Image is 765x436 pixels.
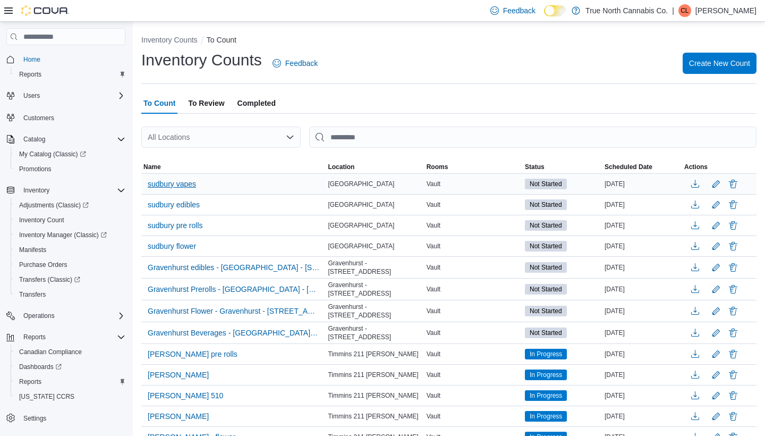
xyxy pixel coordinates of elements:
[424,261,523,274] div: Vault
[11,242,130,257] button: Manifests
[19,331,50,343] button: Reports
[695,4,756,17] p: [PERSON_NAME]
[15,244,125,256] span: Manifests
[15,390,79,403] a: [US_STATE] CCRS
[424,348,523,360] div: Vault
[525,199,567,210] span: Not Started
[424,326,523,339] div: Vault
[710,238,722,254] button: Edit count details
[143,238,200,254] button: sudbury flower
[148,390,223,401] span: [PERSON_NAME] 510
[727,240,739,253] button: Delete
[23,91,40,100] span: Users
[427,163,448,171] span: Rooms
[11,345,130,359] button: Canadian Compliance
[143,408,213,424] button: [PERSON_NAME]
[143,281,324,297] button: Gravenhurst Prerolls - [GEOGRAPHIC_DATA] - [STREET_ADDRESS]
[268,53,322,74] a: Feedback
[141,161,326,173] button: Name
[710,346,722,362] button: Edit count details
[2,330,130,345] button: Reports
[11,257,130,272] button: Purchase Orders
[328,350,418,358] span: Timmins 211 [PERSON_NAME]
[2,110,130,125] button: Customers
[23,312,55,320] span: Operations
[602,198,682,211] div: [DATE]
[2,410,130,426] button: Settings
[544,5,566,16] input: Dark Mode
[2,132,130,147] button: Catalog
[15,68,46,81] a: Reports
[237,93,276,114] span: Completed
[525,306,567,316] span: Not Started
[530,263,562,272] span: Not Started
[143,388,227,404] button: [PERSON_NAME] 510
[689,58,750,69] span: Create New Count
[328,281,422,298] span: Gravenhurst - [STREET_ADDRESS]
[148,328,319,338] span: Gravenhurst Beverages - [GEOGRAPHIC_DATA] - [STREET_ADDRESS]
[19,89,44,102] button: Users
[15,199,125,212] span: Adjustments (Classic)
[15,273,84,286] a: Transfers (Classic)
[585,4,668,17] p: True North Cannabis Co.
[19,261,67,269] span: Purchase Orders
[19,309,125,322] span: Operations
[23,186,49,195] span: Inventory
[21,5,69,16] img: Cova
[530,370,562,380] span: In Progress
[525,163,545,171] span: Status
[530,284,562,294] span: Not Started
[328,324,422,341] span: Gravenhurst - [STREET_ADDRESS]
[286,133,294,141] button: Open list of options
[11,213,130,228] button: Inventory Count
[6,47,125,435] nav: Complex example
[530,349,562,359] span: In Progress
[11,389,130,404] button: [US_STATE] CCRS
[19,53,125,66] span: Home
[424,305,523,317] div: Vault
[11,287,130,302] button: Transfers
[148,199,200,210] span: sudbury edibles
[11,359,130,374] a: Dashboards
[11,374,130,389] button: Reports
[602,305,682,317] div: [DATE]
[23,135,45,144] span: Catalog
[148,241,196,251] span: sudbury flower
[15,163,56,175] a: Promotions
[11,228,130,242] a: Inventory Manager (Classic)
[530,306,562,316] span: Not Started
[15,229,125,241] span: Inventory Manager (Classic)
[328,371,418,379] span: Timmins 211 [PERSON_NAME]
[525,328,567,338] span: Not Started
[23,114,54,122] span: Customers
[19,150,86,158] span: My Catalog (Classic)
[602,326,682,339] div: [DATE]
[2,88,130,103] button: Users
[19,412,125,425] span: Settings
[15,273,125,286] span: Transfers (Classic)
[148,306,319,316] span: Gravenhurst Flower - Gravenhurst - [STREET_ADDRESS]
[530,412,562,421] span: In Progress
[19,392,74,401] span: [US_STATE] CCRS
[424,161,523,173] button: Rooms
[188,93,224,114] span: To Review
[602,261,682,274] div: [DATE]
[683,53,756,74] button: Create New Count
[15,68,125,81] span: Reports
[11,198,130,213] a: Adjustments (Classic)
[148,284,319,295] span: Gravenhurst Prerolls - [GEOGRAPHIC_DATA] - [STREET_ADDRESS]
[710,388,722,404] button: Edit count details
[19,53,45,66] a: Home
[15,199,93,212] a: Adjustments (Classic)
[148,370,209,380] span: [PERSON_NAME]
[525,370,567,380] span: In Progress
[710,217,722,233] button: Edit count details
[11,272,130,287] a: Transfers (Classic)
[681,4,688,17] span: CL
[602,178,682,190] div: [DATE]
[15,163,125,175] span: Promotions
[424,283,523,296] div: Vault
[143,197,204,213] button: sudbury edibles
[710,176,722,192] button: Edit count details
[727,410,739,423] button: Delete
